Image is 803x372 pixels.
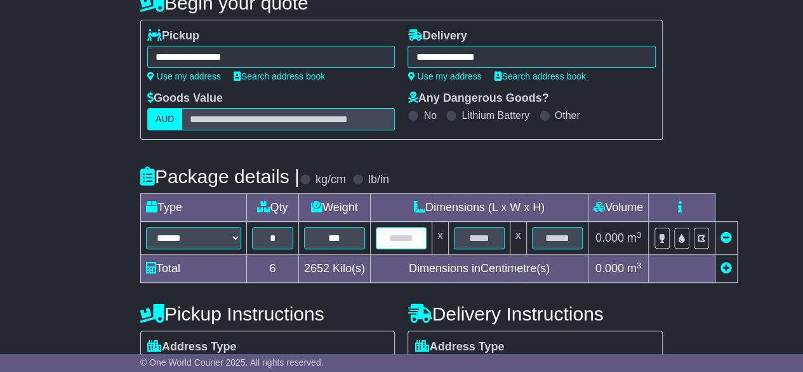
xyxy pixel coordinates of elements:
a: Remove this item [720,231,732,244]
td: 6 [246,255,298,283]
label: Any Dangerous Goods? [408,92,548,106]
td: x [510,222,526,255]
label: lb/in [368,173,389,187]
a: Search address book [234,71,325,81]
span: m [627,231,642,244]
a: Search address book [494,71,586,81]
td: Total [140,255,246,283]
td: Kilo(s) [298,255,370,283]
label: No [423,109,436,121]
td: Qty [246,194,298,222]
h4: Delivery Instructions [408,303,663,324]
h4: Pickup Instructions [140,303,395,324]
label: Address Type [415,340,504,354]
label: kg/cm [315,173,346,187]
span: 2652 [304,262,329,275]
label: Address Type [147,340,237,354]
a: Add new item [720,262,732,275]
label: Pickup [147,29,199,43]
td: Volume [588,194,648,222]
h4: Package details | [140,166,300,187]
sup: 3 [637,261,642,270]
label: Lithium Battery [461,109,529,121]
td: Type [140,194,246,222]
span: m [627,262,642,275]
label: Delivery [408,29,467,43]
label: Goods Value [147,92,223,106]
span: 0.000 [595,262,624,275]
td: Weight [298,194,370,222]
sup: 3 [637,230,642,240]
label: Other [555,109,580,121]
td: Dimensions (L x W x H) [370,194,588,222]
td: Dimensions in Centimetre(s) [370,255,588,283]
label: AUD [147,108,183,130]
a: Use my address [147,71,221,81]
a: Use my address [408,71,481,81]
span: © One World Courier 2025. All rights reserved. [140,357,324,368]
td: x [432,222,448,255]
span: 0.000 [595,231,624,244]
